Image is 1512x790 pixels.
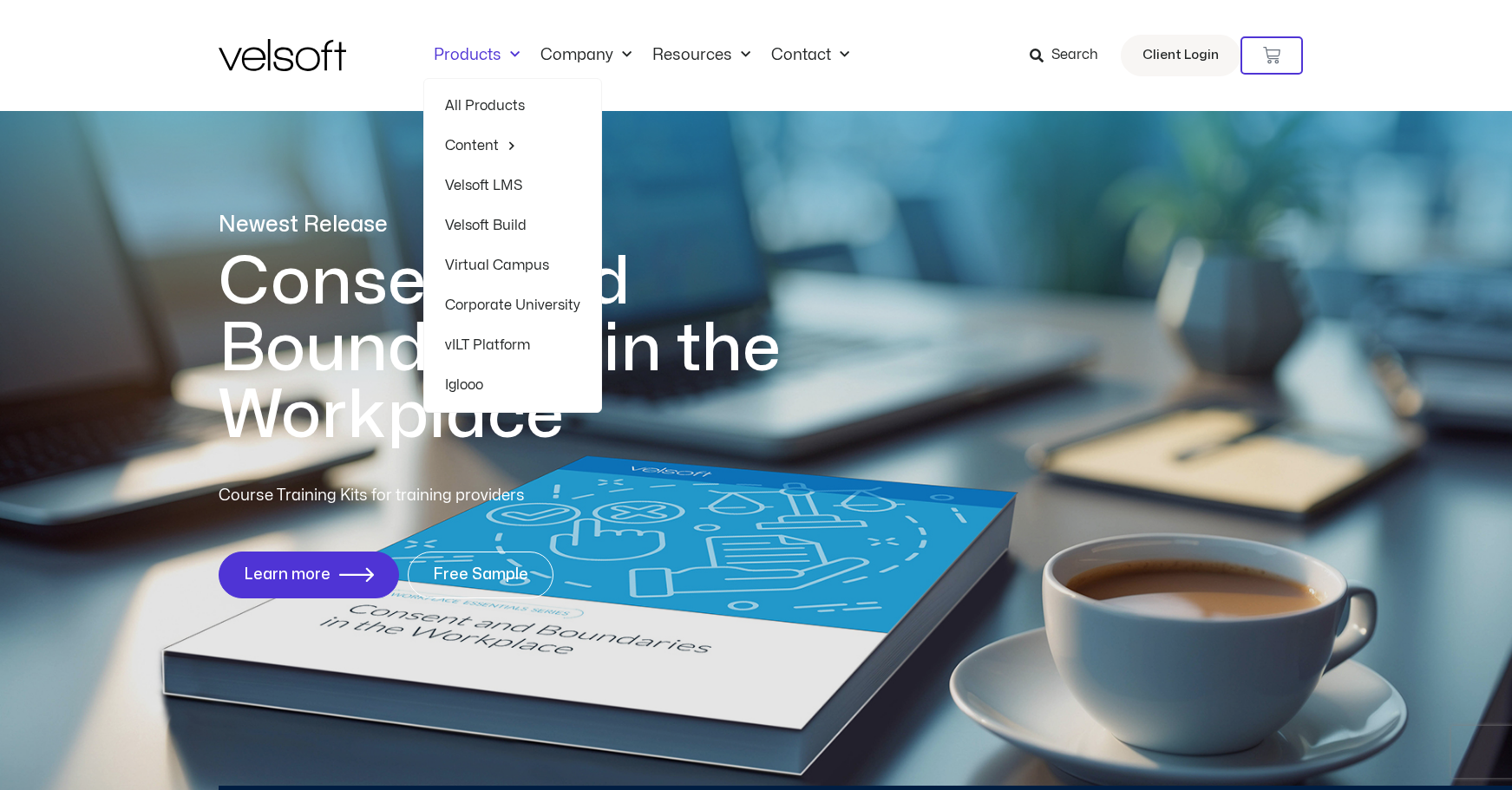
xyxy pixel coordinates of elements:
[642,46,761,65] a: ResourcesMenu Toggle
[219,249,852,449] h1: Consent and Boundaries in the Workplace
[433,566,528,584] span: Free Sample
[423,78,602,413] ul: ProductsMenu Toggle
[423,46,530,65] a: ProductsMenu Toggle
[423,46,860,65] nav: Menu
[445,285,580,325] a: Corporate University
[1051,44,1098,67] span: Search
[530,46,642,65] a: CompanyMenu Toggle
[219,210,852,240] p: Newest Release
[1030,41,1110,70] a: Search
[445,166,580,206] a: Velsoft LMS
[244,566,331,584] span: Learn more
[445,365,580,405] a: Iglooo
[445,245,580,285] a: Virtual Campus
[1142,44,1219,67] span: Client Login
[219,552,399,598] a: Learn more
[445,86,580,126] a: All Products
[1121,35,1240,76] a: Client Login
[445,206,580,245] a: Velsoft Build
[219,39,346,71] img: Velsoft Training Materials
[761,46,860,65] a: ContactMenu Toggle
[445,325,580,365] a: vILT Platform
[219,484,651,508] p: Course Training Kits for training providers
[445,126,580,166] a: ContentMenu Toggle
[408,552,553,598] a: Free Sample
